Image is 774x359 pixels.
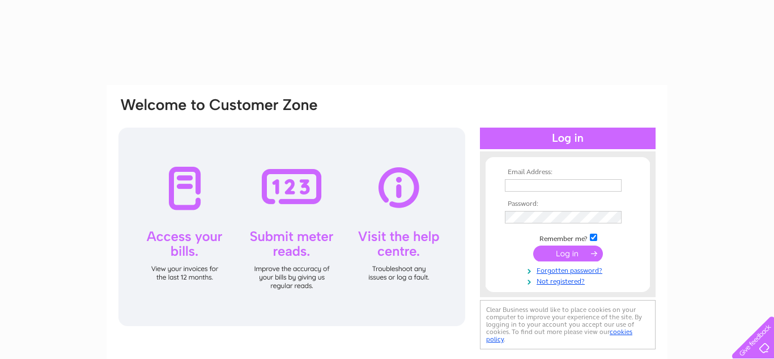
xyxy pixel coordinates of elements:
th: Email Address: [502,168,633,176]
a: Not registered? [505,275,633,286]
td: Remember me? [502,232,633,243]
a: Forgotten password? [505,264,633,275]
div: Clear Business would like to place cookies on your computer to improve your experience of the sit... [480,300,656,349]
a: cookies policy [486,328,632,343]
input: Submit [533,246,603,261]
th: Password: [502,200,633,208]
